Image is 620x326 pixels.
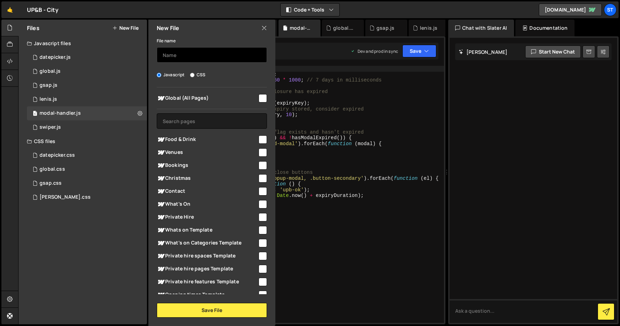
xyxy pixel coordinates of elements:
[281,3,339,16] button: Code + Tools
[40,82,57,88] div: gsap.js
[40,180,62,186] div: gsap.css
[33,111,37,117] span: 1
[190,73,195,77] input: CSS
[157,47,267,63] input: Name
[27,24,40,32] h2: Files
[157,73,161,77] input: Javascript
[376,24,394,31] div: gsap.js
[157,174,258,183] span: Christmas
[27,148,147,162] div: 17139/47300.css
[290,24,312,31] div: modal-handler.js
[27,120,147,134] div: swiper.js
[157,187,258,196] span: Contact
[420,24,437,31] div: lenis.js
[112,25,139,31] button: New File
[157,94,258,102] span: Global (All Pages)
[351,48,398,54] div: Dev and prod in sync
[402,45,436,57] button: Save
[157,200,258,208] span: What's On
[157,226,258,234] span: Whats on Template
[27,78,147,92] div: 17139/47297.js
[157,71,185,78] label: Javascript
[157,239,258,247] span: What's on Categories Template
[539,3,602,16] a: [DOMAIN_NAME]
[27,190,147,204] div: 17139/47303.css
[27,64,147,78] div: 17139/48368.js
[27,6,58,14] div: UP&B - City
[157,303,267,318] button: Save File
[157,161,258,170] span: Bookings
[27,50,147,64] div: 17139/47296.js
[157,252,258,260] span: Private hire spaces Template
[40,194,91,200] div: [PERSON_NAME].css
[40,124,61,130] div: swiper.js
[27,106,147,120] div: 17139/47298.js
[459,49,507,55] h2: [PERSON_NAME]
[157,265,258,273] span: Private hire pages Template
[27,92,147,106] div: 17139/48191.js
[157,278,258,286] span: Private hire features Template
[525,45,581,58] button: Start new chat
[40,54,71,61] div: datepicker.js
[448,20,514,36] div: Chat with Slater AI
[40,110,81,116] div: modal-handler.js
[19,134,147,148] div: CSS files
[604,3,617,16] a: st
[19,36,147,50] div: Javascript files
[333,24,355,31] div: global.css
[157,135,258,144] span: Food & Drink
[1,1,19,18] a: 🤙
[27,162,147,176] div: 17139/47301.css
[157,24,179,32] h2: New File
[157,291,258,299] span: Opening times Template
[157,113,267,129] input: Search pages
[157,148,258,157] span: Venues
[40,96,57,102] div: lenis.js
[515,20,575,36] div: Documentation
[27,176,147,190] div: 17139/47302.css
[40,152,75,158] div: datepicker.css
[40,166,65,172] div: global.css
[40,68,61,75] div: global.js
[190,71,205,78] label: CSS
[157,37,176,44] label: File name
[157,213,258,221] span: Private Hire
